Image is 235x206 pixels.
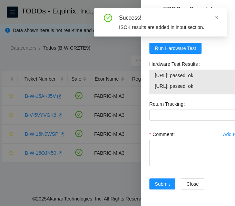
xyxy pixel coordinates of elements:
[155,44,196,52] span: Run Hardware Test
[155,180,170,188] span: Submit
[149,178,176,189] button: Submit
[119,14,218,22] div: Success!
[149,99,188,110] label: Return Tracking
[163,6,227,24] div: TODOs - Description - B-W-16N9WSP
[149,129,178,140] label: Comment
[214,15,219,20] span: close
[149,59,203,70] label: Hardware Test Results
[104,14,112,22] span: check-circle
[119,23,218,31] div: ISOK results are added in input section.
[186,180,199,188] span: Close
[149,43,202,54] button: Run Hardware Test
[181,178,204,189] button: Close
